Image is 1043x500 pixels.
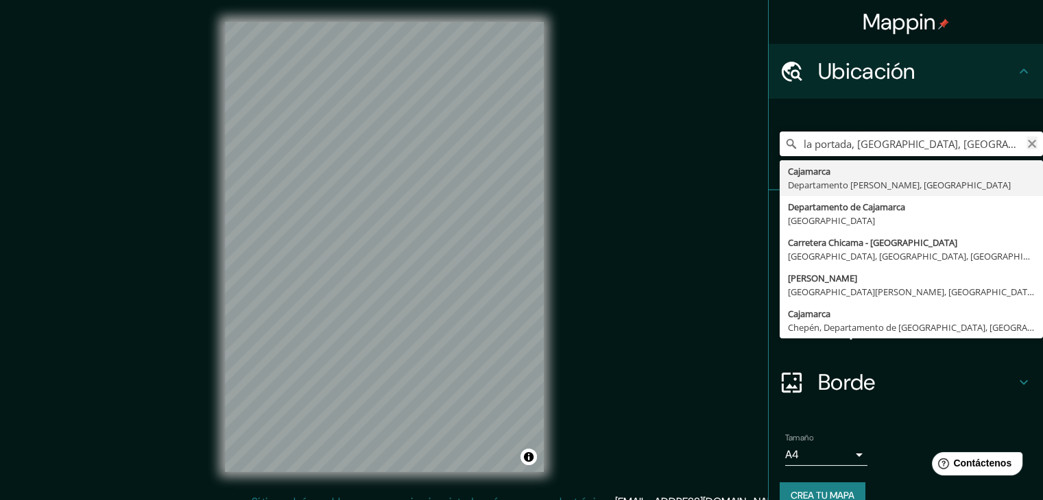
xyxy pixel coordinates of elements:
div: Estilo [769,245,1043,300]
font: Ubicación [818,57,915,86]
button: Activar o desactivar atribución [520,449,537,465]
div: Ubicación [769,44,1043,99]
button: Claro [1027,136,1038,149]
font: Borde [818,368,876,397]
canvas: Mapa [225,22,544,472]
font: Tamaño [785,432,813,443]
div: A4 [785,444,867,466]
font: Departamento [PERSON_NAME], [GEOGRAPHIC_DATA] [788,179,1011,191]
div: Patas [769,190,1043,245]
font: [PERSON_NAME] [788,272,857,284]
font: Mappin [863,8,936,36]
iframe: Lanzador de widgets de ayuda [921,447,1028,485]
font: [GEOGRAPHIC_DATA] [788,214,875,227]
font: Carretera Chicama - [GEOGRAPHIC_DATA] [788,236,957,249]
div: Disposición [769,300,1043,355]
font: A4 [785,447,799,462]
font: Cajamarca [788,308,830,320]
img: pin-icon.png [938,18,949,29]
input: Elige tu ciudad o zona [780,132,1043,156]
font: Departamento de Cajamarca [788,201,905,213]
font: Cajamarca [788,165,830,177]
div: Borde [769,355,1043,410]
